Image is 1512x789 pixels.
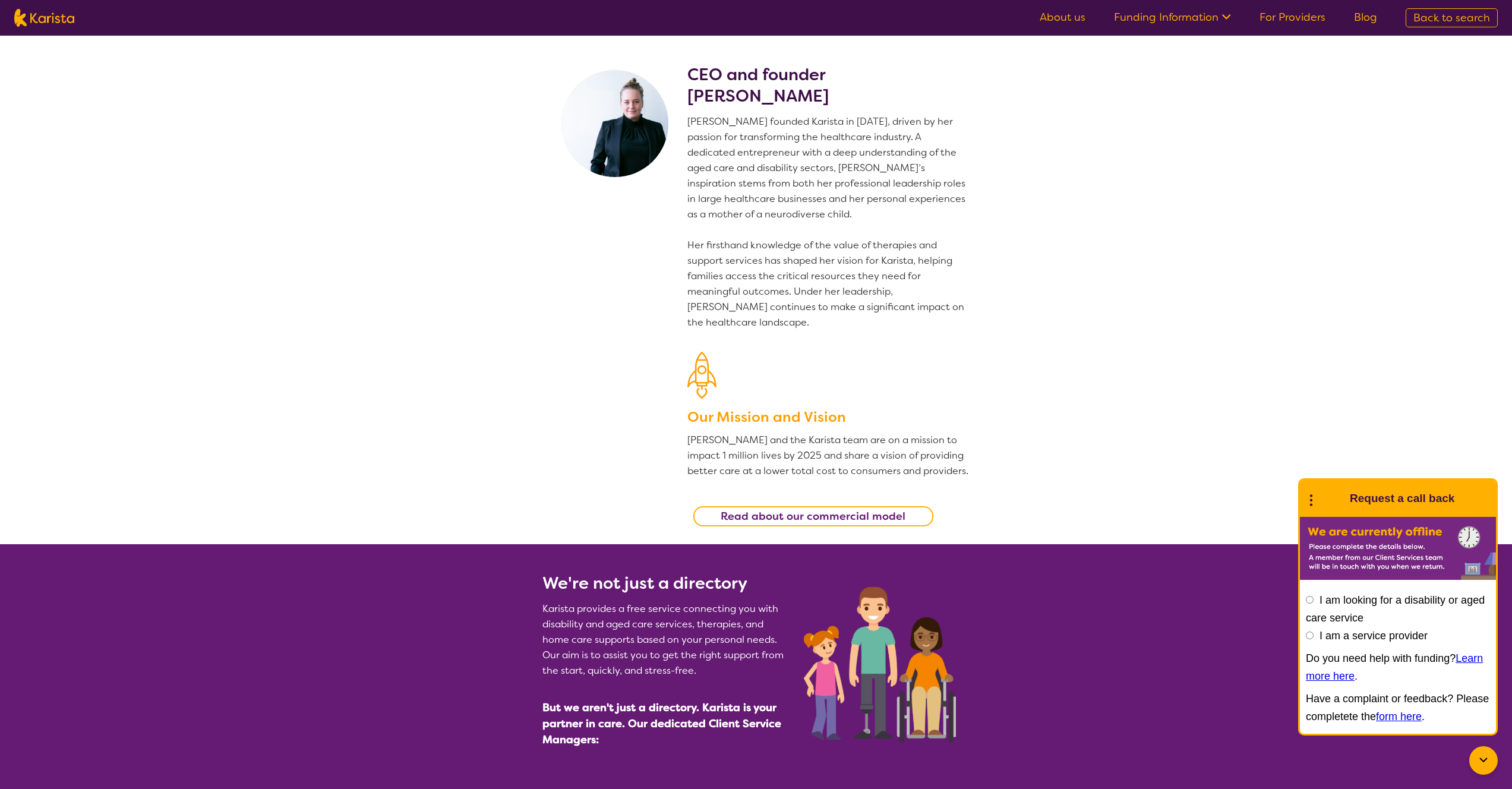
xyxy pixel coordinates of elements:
span: But we aren't just a directory. Karista is your partner in care. Our dedicated Client Service Man... [542,700,781,747]
h3: Our Mission and Vision [687,406,970,428]
a: Back to search [1406,8,1498,27]
h2: CEO and founder [PERSON_NAME] [687,64,970,107]
h2: We're not just a directory [542,573,790,594]
b: Read about our commercial model [721,509,905,523]
img: Karista logo [14,9,74,27]
h1: Request a call back [1350,490,1454,507]
p: Have a complaint or feedback? Please completete the . [1306,690,1490,725]
p: [PERSON_NAME] and the Karista team are on a mission to impact 1 million lives by 2025 and share a... [687,433,970,479]
img: Karista [1319,487,1343,510]
p: Karista provides a free service connecting you with disability and aged care services, therapies,... [542,601,790,678]
a: Funding Information [1114,10,1231,24]
a: About us [1040,10,1085,24]
img: Our Mission [687,352,716,399]
p: [PERSON_NAME] founded Karista in [DATE], driven by her passion for transforming the healthcare in... [687,114,970,330]
span: Back to search [1413,11,1490,25]
img: Participants [804,587,956,743]
a: Blog [1354,10,1377,24]
img: Karista offline chat form to request call back [1300,517,1496,580]
label: I am looking for a disability or aged care service [1306,594,1485,624]
a: form here [1376,711,1422,722]
a: For Providers [1260,10,1325,24]
label: I am a service provider [1320,630,1428,642]
p: Do you need help with funding? . [1306,649,1490,685]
